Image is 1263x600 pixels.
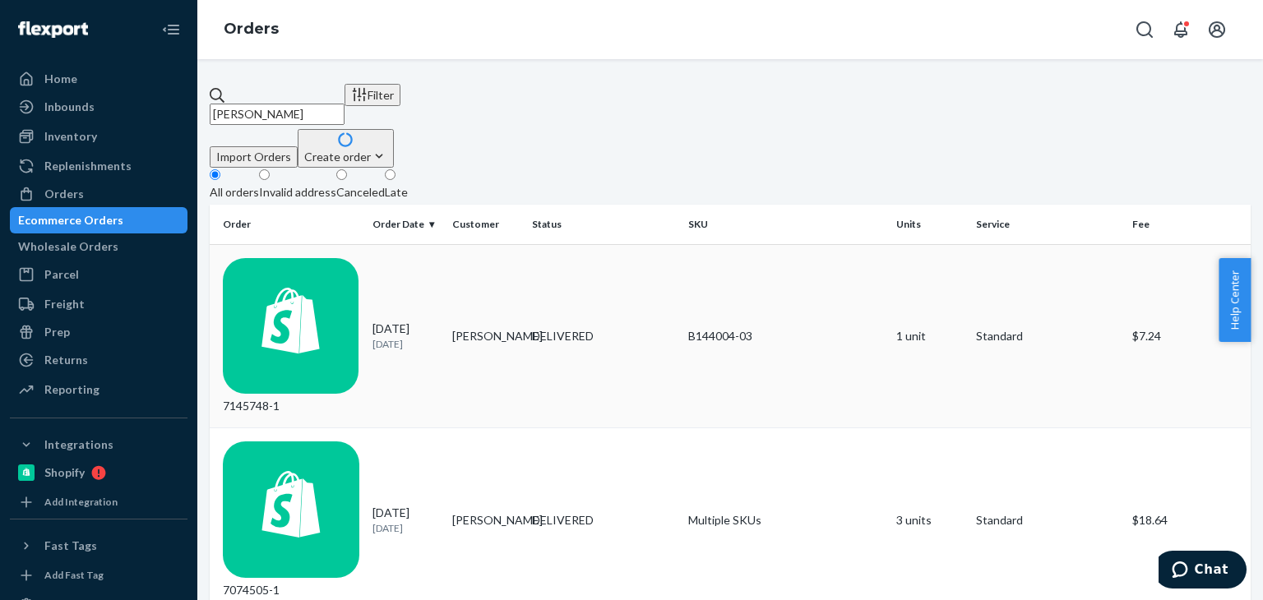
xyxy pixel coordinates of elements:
a: Shopify [10,459,187,486]
div: [DATE] [372,321,439,351]
div: Inventory [44,128,97,145]
div: Wholesale Orders [18,238,118,255]
div: [DATE] [372,505,439,535]
td: [PERSON_NAME] [446,244,525,428]
div: Reporting [44,381,99,398]
a: Orders [224,20,279,38]
div: Freight [44,296,85,312]
div: Add Fast Tag [44,568,104,582]
div: Prep [44,324,70,340]
button: Open notifications [1164,13,1197,46]
button: Fast Tags [10,533,187,559]
th: Order [210,205,366,244]
th: Service [969,205,1126,244]
div: 7074505-1 [223,441,359,598]
input: Canceled [336,169,347,180]
a: Ecommerce Orders [10,207,187,233]
a: Prep [10,319,187,345]
div: Shopify [44,464,85,481]
a: Home [10,66,187,92]
button: Create order [298,129,394,168]
div: Add Integration [44,495,118,509]
td: 1 unit [890,244,969,428]
a: Add Integration [10,492,187,512]
a: Inbounds [10,94,187,120]
th: Order Date [366,205,446,244]
div: Customer [452,217,519,231]
div: Filter [351,86,394,104]
input: Search orders [210,104,345,125]
div: DELIVERED [532,328,675,344]
button: Help Center [1219,258,1251,342]
div: Parcel [44,266,79,283]
div: B144004-03 [688,328,883,344]
div: 7145748-1 [223,258,359,415]
img: Flexport logo [18,21,88,38]
a: Parcel [10,261,187,288]
p: Standard [976,328,1119,344]
input: All orders [210,169,220,180]
td: $7.24 [1126,244,1251,428]
a: Returns [10,347,187,373]
div: Canceled [336,184,385,201]
div: Invalid address [259,184,336,201]
th: Fee [1126,205,1251,244]
a: Add Fast Tag [10,565,187,585]
input: Late [385,169,396,180]
div: Integrations [44,436,113,453]
div: Inbounds [44,99,95,115]
button: Open account menu [1201,13,1233,46]
button: Close Navigation [155,13,187,46]
iframe: Opens a widget where you can chat to one of our agents [1159,551,1247,592]
ol: breadcrumbs [210,6,292,53]
p: [DATE] [372,337,439,351]
div: Orders [44,186,84,202]
a: Reporting [10,376,187,403]
p: Standard [976,512,1119,528]
button: Filter [345,84,400,106]
th: Status [525,205,682,244]
div: Ecommerce Orders [18,212,123,228]
div: Late [385,184,408,201]
input: Invalid address [259,169,270,180]
th: SKU [682,205,890,244]
div: All orders [210,184,259,201]
div: Replenishments [44,158,132,174]
a: Replenishments [10,153,187,179]
div: Create order [304,148,387,165]
button: Open Search Box [1128,13,1161,46]
a: Inventory [10,123,187,150]
a: Wholesale Orders [10,233,187,260]
a: Freight [10,291,187,317]
button: Integrations [10,432,187,458]
div: Returns [44,352,88,368]
p: [DATE] [372,521,439,535]
button: Import Orders [210,146,298,168]
div: Home [44,71,77,87]
div: Fast Tags [44,538,97,554]
a: Orders [10,181,187,207]
div: DELIVERED [532,512,675,528]
th: Units [890,205,969,244]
